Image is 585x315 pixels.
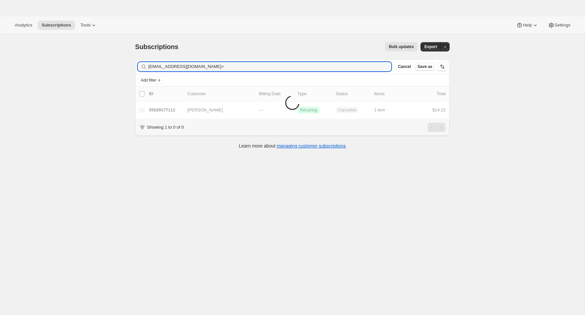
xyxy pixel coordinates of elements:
[147,124,184,131] p: Showing 1 to 0 of 0
[415,63,435,71] button: Save as
[141,78,156,83] span: Add filter
[76,21,101,30] button: Tools
[523,23,532,28] span: Help
[148,62,391,71] input: Filter subscribers
[417,64,432,69] span: Save as
[37,21,75,30] button: Subscriptions
[544,21,574,30] button: Settings
[135,43,178,50] span: Subscriptions
[424,44,437,49] span: Export
[512,21,542,30] button: Help
[80,23,90,28] span: Tools
[562,286,578,302] iframe: Intercom live chat
[398,64,411,69] span: Cancel
[239,143,346,149] p: Learn more about
[420,42,441,51] button: Export
[138,76,164,84] button: Add filter
[427,123,446,132] nav: Pagination
[438,62,447,71] button: Sort the results
[395,63,414,71] button: Cancel
[385,42,418,51] button: Bulk updates
[15,23,32,28] span: Analytics
[41,23,71,28] span: Subscriptions
[555,23,570,28] span: Settings
[389,44,414,49] span: Bulk updates
[11,21,36,30] button: Analytics
[277,143,346,149] a: managing customer subscriptions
